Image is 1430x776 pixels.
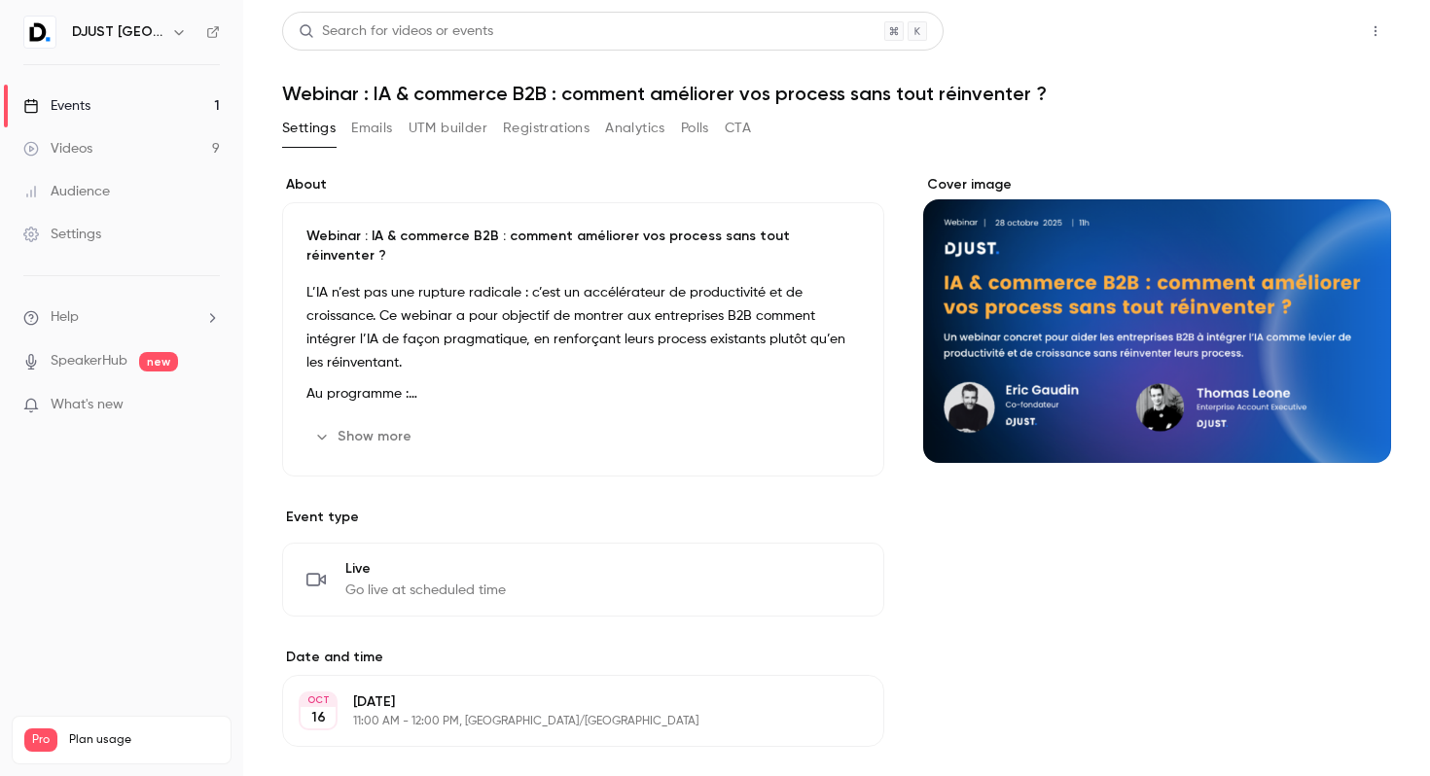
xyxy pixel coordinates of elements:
[306,421,423,452] button: Show more
[23,307,220,328] li: help-dropdown-opener
[51,307,79,328] span: Help
[23,139,92,159] div: Videos
[353,692,781,712] p: [DATE]
[409,113,487,144] button: UTM builder
[139,352,178,371] span: new
[282,113,336,144] button: Settings
[353,714,781,729] p: 11:00 AM - 12:00 PM, [GEOGRAPHIC_DATA]/[GEOGRAPHIC_DATA]
[51,351,127,371] a: SpeakerHub
[681,113,709,144] button: Polls
[23,225,101,244] div: Settings
[923,175,1391,194] label: Cover image
[306,382,860,406] p: Au programme :
[69,732,219,748] span: Plan usage
[311,708,326,727] p: 16
[282,175,884,194] label: About
[605,113,665,144] button: Analytics
[23,182,110,201] div: Audience
[24,17,55,48] img: DJUST France
[503,113,590,144] button: Registrations
[923,175,1391,463] section: Cover image
[1268,12,1344,51] button: Share
[345,581,506,600] span: Go live at scheduled time
[24,728,57,752] span: Pro
[23,96,90,116] div: Events
[72,22,163,42] h6: DJUST [GEOGRAPHIC_DATA]
[299,21,493,42] div: Search for videos or events
[351,113,392,144] button: Emails
[306,281,860,374] p: L’IA n’est pas une rupture radicale : c’est un accélérateur de productivité et de croissance. Ce ...
[306,227,860,265] p: Webinar : IA & commerce B2B : comment améliorer vos process sans tout réinventer ?
[282,648,884,667] label: Date and time
[282,82,1391,105] h1: Webinar : IA & commerce B2B : comment améliorer vos process sans tout réinventer ?
[725,113,751,144] button: CTA
[345,559,506,579] span: Live
[301,693,336,707] div: OCT
[282,508,884,527] p: Event type
[51,395,124,415] span: What's new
